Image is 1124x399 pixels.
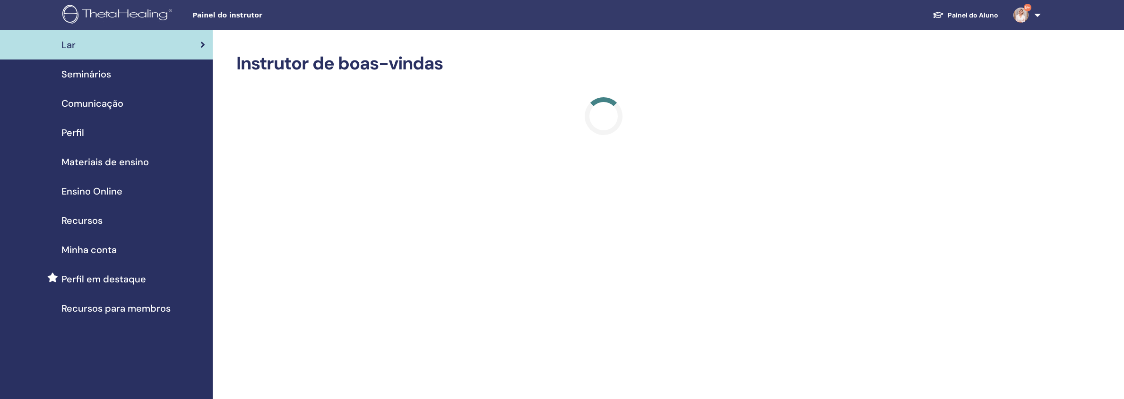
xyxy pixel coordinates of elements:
[62,5,175,26] img: logo.png
[61,301,171,315] span: Recursos para membros
[236,53,971,75] h2: Instrutor de boas-vindas
[61,155,149,169] span: Materiais de ensino
[61,126,84,140] span: Perfil
[192,10,334,20] span: Painel do instrutor
[925,7,1006,24] a: Painel do Aluno
[61,96,123,110] span: Comunicação
[61,184,122,198] span: Ensino Online
[1024,4,1031,11] span: 9+
[1013,8,1029,23] img: default.jpg
[61,272,146,286] span: Perfil em destaque
[61,67,111,81] span: Seminários
[61,243,117,257] span: Minha conta
[933,11,944,19] img: graduation-cap-white.svg
[61,213,103,228] span: Recursos
[61,38,76,52] span: Lar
